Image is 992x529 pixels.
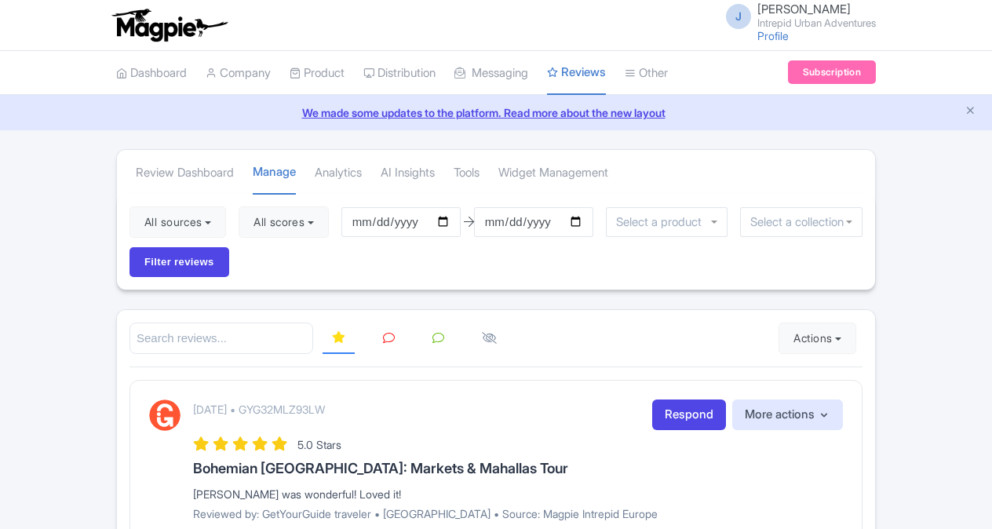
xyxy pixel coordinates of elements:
[717,3,876,28] a: J [PERSON_NAME] Intrepid Urban Adventures
[253,151,296,195] a: Manage
[149,399,181,431] img: GetYourGuide Logo
[129,206,226,238] button: All sources
[732,399,843,430] button: More actions
[193,461,843,476] h3: Bohemian [GEOGRAPHIC_DATA]: Markets & Mahallas Tour
[239,206,329,238] button: All scores
[206,52,271,95] a: Company
[750,215,852,229] input: Select a collection
[779,323,856,354] button: Actions
[757,29,789,42] a: Profile
[547,51,606,96] a: Reviews
[116,52,187,95] a: Dashboard
[757,18,876,28] small: Intrepid Urban Adventures
[193,486,843,502] div: [PERSON_NAME] was wonderful! Loved it!
[788,60,876,84] a: Subscription
[297,438,341,451] span: 5.0 Stars
[9,104,983,121] a: We made some updates to the platform. Read more about the new layout
[193,505,843,522] p: Reviewed by: GetYourGuide traveler • [GEOGRAPHIC_DATA] • Source: Magpie Intrepid Europe
[136,151,234,195] a: Review Dashboard
[454,52,528,95] a: Messaging
[454,151,480,195] a: Tools
[363,52,436,95] a: Distribution
[652,399,726,430] a: Respond
[726,4,751,29] span: J
[193,401,325,418] p: [DATE] • GYG32MLZ93LW
[129,323,313,355] input: Search reviews...
[965,103,976,121] button: Close announcement
[129,247,229,277] input: Filter reviews
[498,151,608,195] a: Widget Management
[381,151,435,195] a: AI Insights
[108,8,230,42] img: logo-ab69f6fb50320c5b225c76a69d11143b.png
[315,151,362,195] a: Analytics
[616,215,710,229] input: Select a product
[757,2,851,16] span: [PERSON_NAME]
[625,52,668,95] a: Other
[290,52,345,95] a: Product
